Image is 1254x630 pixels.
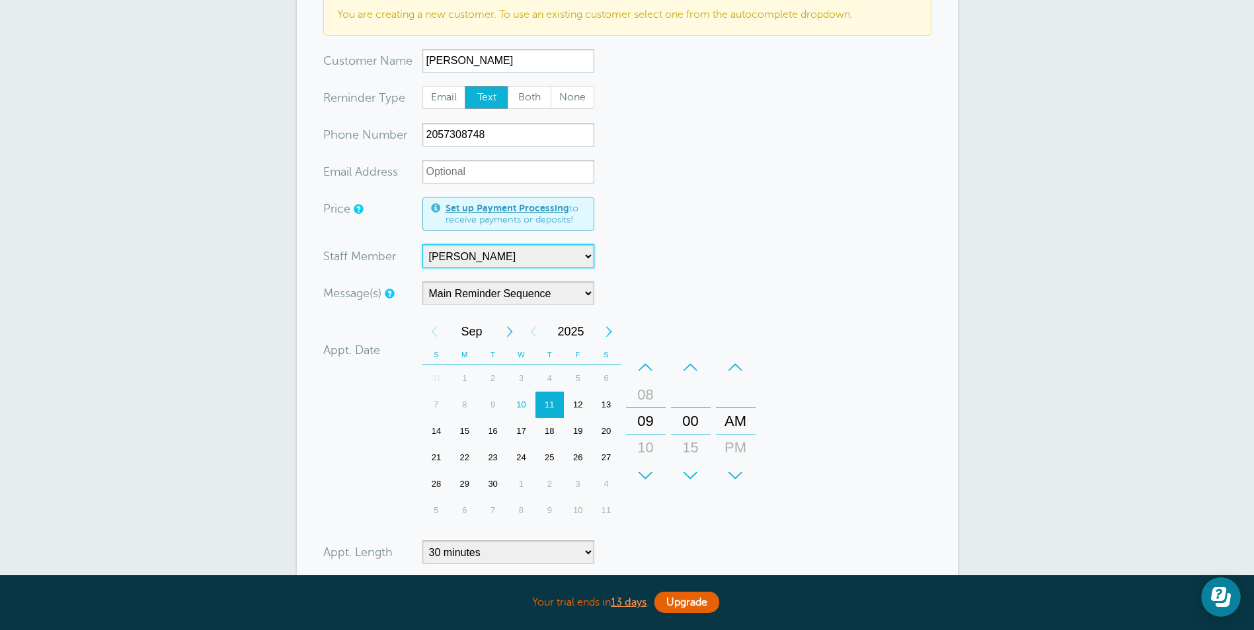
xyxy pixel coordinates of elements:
div: Next Month [498,318,522,345]
th: S [592,345,621,365]
div: 13 [592,392,621,418]
div: Hours [626,354,666,489]
div: Saturday, October 4 [592,471,621,497]
div: Previous Month [422,318,446,345]
div: 15 [675,435,707,461]
div: 4 [592,471,621,497]
div: Tuesday, September 2 [479,365,507,392]
span: Email [423,87,465,109]
div: ress [323,160,422,184]
div: 22 [450,444,479,471]
div: Sunday, August 31 [422,365,451,392]
div: Friday, September 19 [564,418,592,444]
div: Monday, September 22 [450,444,479,471]
div: 3 [564,471,592,497]
div: 31 [422,365,451,392]
div: Friday, October 3 [564,471,592,497]
div: Previous Year [522,318,545,345]
div: Wednesday, September 24 [507,444,535,471]
div: Thursday, September 25 [535,444,564,471]
label: Reminder Type [323,92,405,104]
label: Appt. Date [323,344,380,356]
div: 9 [535,497,564,524]
th: T [479,345,507,365]
div: Saturday, September 27 [592,444,621,471]
div: Friday, September 5 [564,365,592,392]
div: 12 [564,392,592,418]
div: Tuesday, September 16 [479,418,507,444]
div: Tuesday, October 7 [479,497,507,524]
label: Appt. Length [323,546,393,558]
iframe: Resource center [1201,577,1241,617]
a: Simple templates and custom messages will use the reminder schedule set under Settings > Reminder... [385,289,393,298]
div: 3 [507,365,535,392]
a: Upgrade [654,592,719,613]
a: An optional price for the appointment. If you set a price, you can include a payment link in your... [354,205,362,213]
div: 2 [479,365,507,392]
span: Pho [323,129,345,141]
th: S [422,345,451,365]
div: Thursday, October 2 [535,471,564,497]
span: Cus [323,55,344,67]
div: 10 [630,435,662,461]
div: 6 [592,365,621,392]
div: 10 [507,392,535,418]
span: Text [465,87,508,109]
div: Tuesday, September 9 [479,392,507,418]
div: Minutes [671,354,711,489]
th: T [535,345,564,365]
div: Friday, September 26 [564,444,592,471]
label: Both [508,86,551,110]
span: Ema [323,166,346,178]
div: Today, Wednesday, September 10 [507,392,535,418]
div: Sunday, September 7 [422,392,451,418]
div: 09 [630,408,662,435]
div: Wednesday, September 3 [507,365,535,392]
a: 13 days [611,596,647,608]
a: Set up Payment Processing [446,203,569,213]
div: 14 [422,418,451,444]
div: Friday, September 12 [564,392,592,418]
div: 10 [564,497,592,524]
div: AM [720,408,752,435]
div: Tuesday, September 23 [479,444,507,471]
div: Wednesday, October 8 [507,497,535,524]
div: 16 [479,418,507,444]
span: 2025 [545,318,597,345]
div: 25 [535,444,564,471]
div: 28 [422,471,451,497]
div: Monday, September 29 [450,471,479,497]
div: 30 [675,461,707,487]
span: il Add [346,166,377,178]
div: PM [720,435,752,461]
div: 5 [422,497,451,524]
label: Staff Member [323,250,396,262]
label: Email [422,86,466,110]
div: Wednesday, October 1 [507,471,535,497]
th: F [564,345,592,365]
div: Monday, September 15 [450,418,479,444]
div: 2 [535,471,564,497]
div: Wednesday, September 17 [507,418,535,444]
div: 4 [535,365,564,392]
span: Both [508,87,551,109]
label: Message(s) [323,287,381,299]
div: 7 [422,392,451,418]
span: September [446,318,498,345]
div: Monday, September 1 [450,365,479,392]
div: 11 [592,497,621,524]
div: Thursday, September 18 [535,418,564,444]
div: 5 [564,365,592,392]
div: 26 [564,444,592,471]
div: 21 [422,444,451,471]
div: 27 [592,444,621,471]
th: M [450,345,479,365]
div: Sunday, September 14 [422,418,451,444]
th: W [507,345,535,365]
div: 8 [507,497,535,524]
div: Sunday, September 21 [422,444,451,471]
div: 19 [564,418,592,444]
input: Optional [422,160,594,184]
div: 1 [507,471,535,497]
